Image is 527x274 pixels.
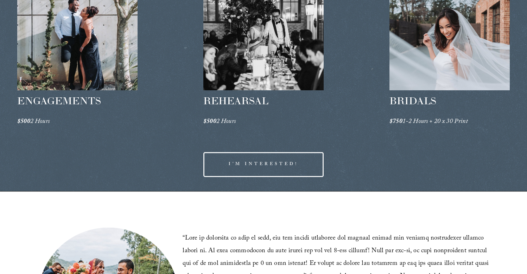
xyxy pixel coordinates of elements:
[216,117,236,128] em: 2 Hours
[389,94,436,107] span: BRIDALS
[30,117,50,128] em: 2 Hours
[183,233,185,244] span: “
[203,117,216,128] em: $500
[203,94,268,107] span: REHEARSAL
[389,117,402,128] em: $750
[17,94,101,107] span: ENGAGEMENTS
[203,152,324,177] a: I'M INTERESTED!
[17,117,30,128] em: $500
[402,117,468,128] em: 1-2 Hours + 20 x 30 Print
